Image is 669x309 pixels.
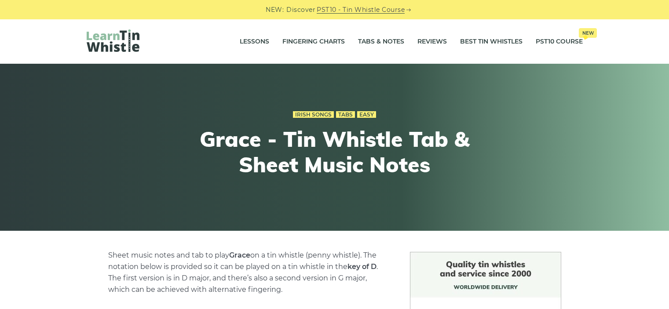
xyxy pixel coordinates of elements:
h1: Grace - Tin Whistle Tab & Sheet Music Notes [173,127,497,177]
a: Best Tin Whistles [460,31,523,53]
span: New [579,28,597,38]
a: Lessons [240,31,269,53]
a: Tabs [336,111,355,118]
a: Tabs & Notes [358,31,404,53]
strong: key of D [347,262,377,271]
img: LearnTinWhistle.com [87,29,139,52]
a: Fingering Charts [282,31,345,53]
a: Reviews [417,31,447,53]
strong: Grace [229,251,250,259]
p: Sheet music notes and tab to play on a tin whistle (penny whistle). The notation below is provide... [108,250,389,295]
a: Easy [357,111,376,118]
a: Irish Songs [293,111,334,118]
a: PST10 CourseNew [536,31,583,53]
